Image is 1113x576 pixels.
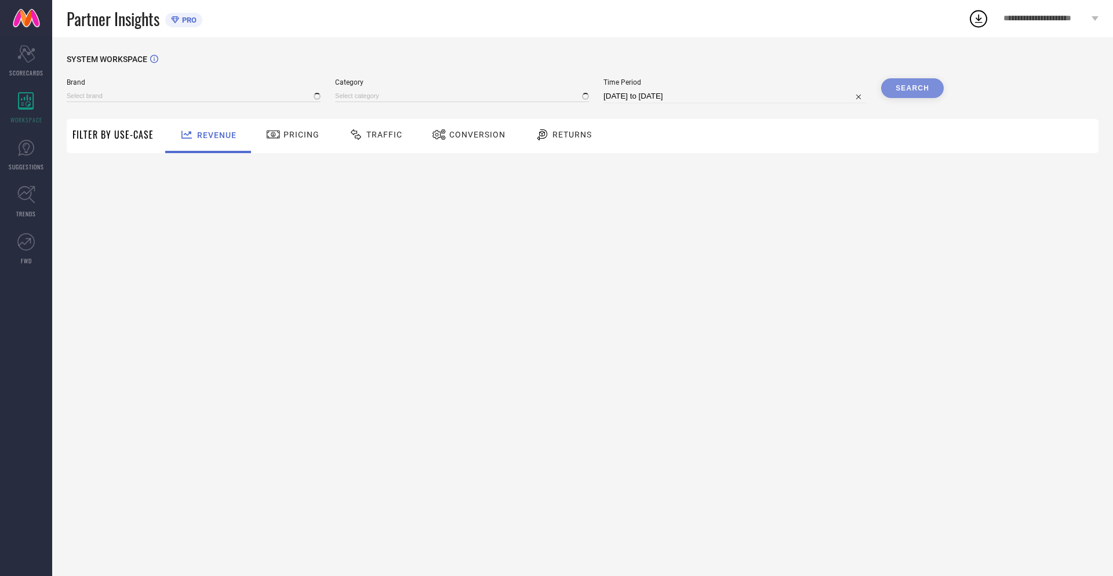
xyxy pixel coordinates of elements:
[335,78,589,86] span: Category
[283,130,319,139] span: Pricing
[16,209,36,218] span: TRENDS
[449,130,505,139] span: Conversion
[179,16,197,24] span: PRO
[603,78,867,86] span: Time Period
[968,8,989,29] div: Open download list
[197,131,237,140] span: Revenue
[9,162,44,171] span: SUGGESTIONS
[552,130,592,139] span: Returns
[603,89,867,103] input: Select time period
[67,7,159,31] span: Partner Insights
[67,78,321,86] span: Brand
[10,115,42,124] span: WORKSPACE
[21,256,32,265] span: FWD
[9,68,43,77] span: SCORECARDS
[67,90,321,102] input: Select brand
[67,55,147,64] span: SYSTEM WORKSPACE
[72,128,154,142] span: Filter By Use-Case
[366,130,402,139] span: Traffic
[335,90,589,102] input: Select category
